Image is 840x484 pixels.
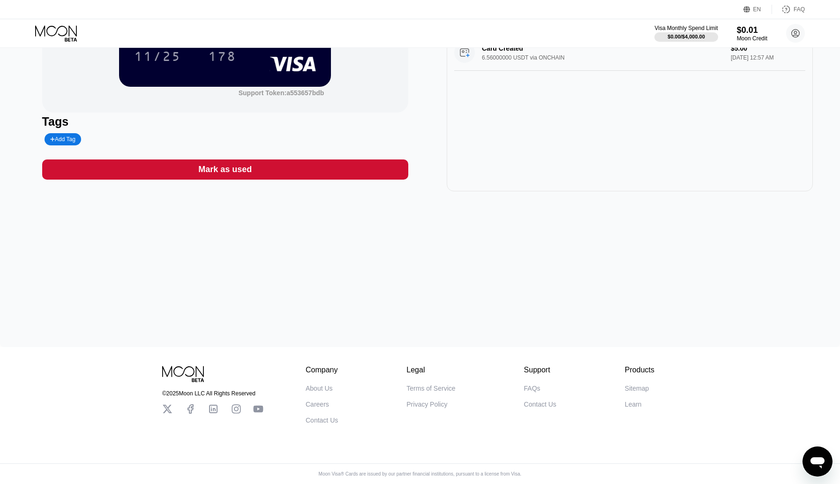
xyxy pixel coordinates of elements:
[406,385,455,392] div: Terms of Service
[306,366,338,374] div: Company
[772,5,805,14] div: FAQ
[306,385,333,392] div: About Us
[625,385,649,392] div: Sitemap
[306,416,338,424] div: Contact Us
[753,6,761,13] div: EN
[654,25,718,42] div: Visa Monthly Spend Limit$0.00/$4,000.00
[50,136,75,143] div: Add Tag
[406,366,455,374] div: Legal
[306,401,329,408] div: Careers
[198,164,252,175] div: Mark as used
[239,89,324,97] div: Support Token:a553657bdb
[208,50,236,65] div: 178
[42,115,408,129] div: Tags
[406,401,447,408] div: Privacy Policy
[625,401,642,408] div: Learn
[524,401,556,408] div: Contact Us
[737,25,767,35] div: $0.01
[127,45,188,68] div: 11/25
[654,25,718,31] div: Visa Monthly Spend Limit
[45,133,81,145] div: Add Tag
[524,385,540,392] div: FAQs
[737,25,767,42] div: $0.01Moon Credit
[524,366,556,374] div: Support
[794,6,805,13] div: FAQ
[737,35,767,42] div: Moon Credit
[239,89,324,97] div: Support Token: a553657bdb
[743,5,772,14] div: EN
[162,390,263,397] div: © 2025 Moon LLC All Rights Reserved
[201,45,243,68] div: 178
[802,446,832,476] iframe: Button to launch messaging window
[134,50,181,65] div: 11/25
[311,471,529,476] div: Moon Visa® Cards are issued by our partner financial institutions, pursuant to a license from Visa.
[667,34,705,39] div: $0.00 / $4,000.00
[42,159,408,180] div: Mark as used
[625,366,654,374] div: Products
